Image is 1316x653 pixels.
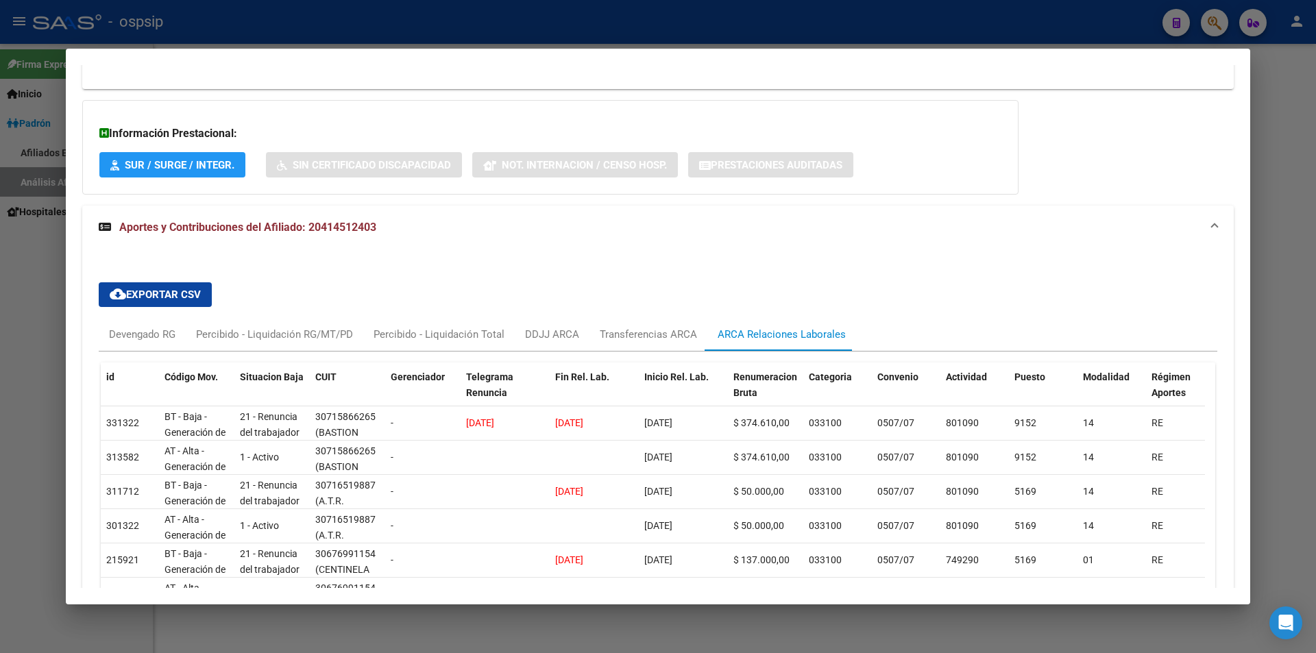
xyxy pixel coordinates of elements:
[1014,554,1036,565] span: 5169
[1146,362,1215,423] datatable-header-cell: Régimen Aportes
[502,159,667,171] span: Not. Internacion / Censo Hosp.
[315,461,367,504] span: (BASTION SEGURIDAD S.A.)
[466,417,494,428] span: [DATE]
[1083,452,1094,463] span: 14
[803,362,872,423] datatable-header-cell: Categoria
[240,548,300,637] span: 21 - Renuncia del trabajador / ART.240 - LCT / ART.64 Inc.a) L22248 y otras
[240,520,279,531] span: 1 - Activo
[315,512,376,528] div: 30716519887
[110,286,126,302] mat-icon: cloud_download
[106,520,139,531] span: 301322
[877,417,914,428] span: 0507/07
[600,327,697,342] div: Transferencias ARCA
[1083,520,1094,531] span: 14
[1083,371,1130,382] span: Modalidad
[164,411,226,454] span: BT - Baja - Generación de Clave
[946,371,987,382] span: Actividad
[106,452,139,463] span: 313582
[266,152,462,177] button: Sin Certificado Discapacidad
[374,327,504,342] div: Percibido - Liquidación Total
[940,362,1009,423] datatable-header-cell: Actividad
[809,417,842,428] span: 033100
[461,362,550,423] datatable-header-cell: Telegrama Renuncia
[550,362,639,423] datatable-header-cell: Fin Rel. Lab.
[240,480,300,569] span: 21 - Renuncia del trabajador / ART.240 - LCT / ART.64 Inc.a) L22248 y otras
[1083,554,1094,565] span: 01
[525,327,579,342] div: DDJJ ARCA
[1014,371,1045,382] span: Puesto
[1083,417,1094,428] span: 14
[555,417,583,428] span: [DATE]
[315,495,367,538] span: (A.T.R. ARGENTUM S.A.S)
[809,486,842,497] span: 033100
[164,445,226,488] span: AT - Alta - Generación de clave
[733,452,790,463] span: $ 374.610,00
[240,411,300,500] span: 21 - Renuncia del trabajador / ART.240 - LCT / ART.64 Inc.a) L22248 y otras
[391,520,393,531] span: -
[101,362,159,423] datatable-header-cell: id
[315,409,376,425] div: 30715866265
[164,371,218,382] span: Código Mov.
[1151,417,1163,428] span: RE
[809,371,852,382] span: Categoria
[946,554,979,565] span: 749290
[1014,520,1036,531] span: 5169
[644,554,672,565] span: [DATE]
[391,452,393,463] span: -
[1269,606,1302,639] div: Open Intercom Messenger
[164,548,226,591] span: BT - Baja - Generación de Clave
[110,288,201,301] span: Exportar CSV
[728,362,803,423] datatable-header-cell: Renumeracion Bruta
[293,159,451,171] span: Sin Certificado Discapacidad
[1014,452,1036,463] span: 9152
[1151,520,1163,531] span: RE
[1151,452,1163,463] span: RE
[315,580,376,596] div: 30676991154
[106,554,139,565] span: 215921
[1151,486,1163,497] span: RE
[946,486,979,497] span: 801090
[125,159,234,171] span: SUR / SURGE / INTEGR.
[877,520,914,531] span: 0507/07
[555,371,609,382] span: Fin Rel. Lab.
[99,125,1001,142] h3: Información Prestacional:
[1083,486,1094,497] span: 14
[555,554,583,565] span: [DATE]
[315,478,376,493] div: 30716519887
[315,546,376,562] div: 30676991154
[644,452,672,463] span: [DATE]
[315,443,376,459] div: 30715866265
[106,486,139,497] span: 311712
[109,327,175,342] div: Devengado RG
[733,520,784,531] span: $ 50.000,00
[240,452,279,463] span: 1 - Activo
[733,554,790,565] span: $ 137.000,00
[164,480,226,522] span: BT - Baja - Generación de Clave
[639,362,728,423] datatable-header-cell: Inicio Rel. Lab.
[1009,362,1077,423] datatable-header-cell: Puesto
[385,362,461,423] datatable-header-cell: Gerenciador
[159,362,234,423] datatable-header-cell: Código Mov.
[733,486,784,497] span: $ 50.000,00
[877,452,914,463] span: 0507/07
[809,452,842,463] span: 033100
[1151,554,1163,565] span: RE
[877,371,918,382] span: Convenio
[315,427,367,469] span: (BASTION SEGURIDAD S.A.)
[119,221,376,234] span: Aportes y Contribuciones del Afiliado: 20414512403
[872,362,940,423] datatable-header-cell: Convenio
[644,520,672,531] span: [DATE]
[1014,486,1036,497] span: 5169
[164,514,226,556] span: AT - Alta - Generación de clave
[688,152,853,177] button: Prestaciones Auditadas
[733,417,790,428] span: $ 374.610,00
[946,520,979,531] span: 801090
[1077,362,1146,423] datatable-header-cell: Modalidad
[1014,417,1036,428] span: 9152
[733,371,797,398] span: Renumeracion Bruta
[234,362,310,423] datatable-header-cell: Situacion Baja
[391,486,393,497] span: -
[718,327,846,342] div: ARCA Relaciones Laborales
[391,417,393,428] span: -
[106,417,139,428] span: 331322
